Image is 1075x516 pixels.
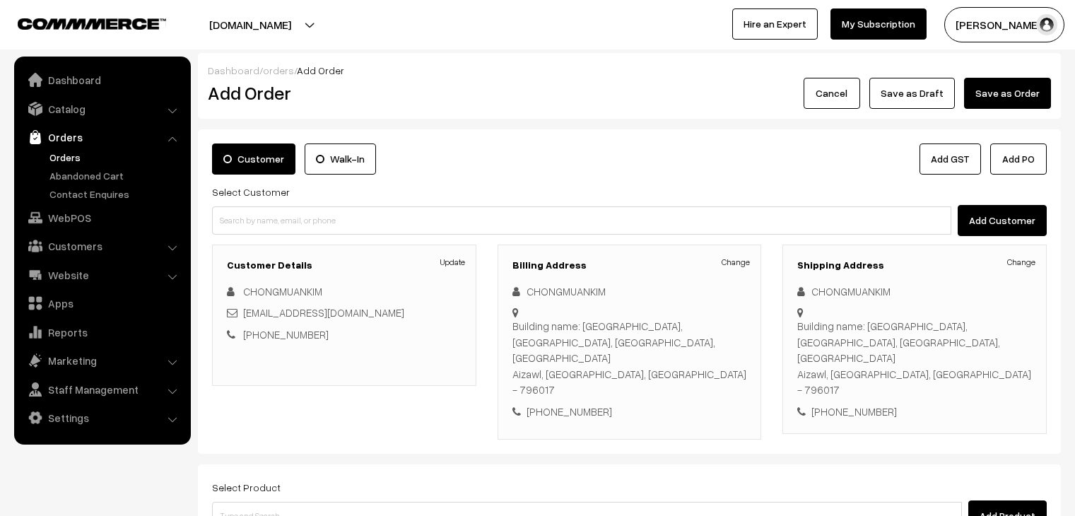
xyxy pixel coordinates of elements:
button: Cancel [804,78,860,109]
a: [EMAIL_ADDRESS][DOMAIN_NAME] [243,306,404,319]
h3: Billing Address [512,259,747,271]
div: CHONGMUANKIM [797,283,1032,300]
a: Contact Enquires [46,187,186,201]
a: Catalog [18,96,186,122]
div: [PHONE_NUMBER] [797,404,1032,420]
label: Select Product [212,480,281,495]
a: Staff Management [18,377,186,402]
input: Search by name, email, or phone [212,206,951,235]
img: user [1036,14,1057,35]
a: My Subscription [830,8,927,40]
a: Abandoned Cart [46,168,186,183]
h2: Add Order [208,82,475,104]
button: Save as Order [964,78,1051,109]
a: Dashboard [208,64,259,76]
label: Customer [212,143,295,175]
label: Walk-In [305,143,376,175]
label: Select Customer [212,184,290,199]
div: [PHONE_NUMBER] [512,404,747,420]
a: Customers [18,233,186,259]
button: Add PO [990,143,1047,175]
div: Building name: [GEOGRAPHIC_DATA], [GEOGRAPHIC_DATA], [GEOGRAPHIC_DATA], [GEOGRAPHIC_DATA] Aizawl,... [512,318,747,398]
div: Building name: [GEOGRAPHIC_DATA], [GEOGRAPHIC_DATA], [GEOGRAPHIC_DATA], [GEOGRAPHIC_DATA] Aizawl,... [797,318,1032,398]
a: WebPOS [18,205,186,230]
a: Update [440,256,465,269]
button: Add Customer [958,205,1047,236]
a: Website [18,262,186,288]
button: [DOMAIN_NAME] [160,7,341,42]
button: [PERSON_NAME]… [944,7,1064,42]
a: Change [722,256,750,269]
img: COMMMERCE [18,18,166,29]
a: Change [1007,256,1035,269]
div: / / [208,63,1051,78]
h3: Shipping Address [797,259,1032,271]
a: Hire an Expert [732,8,818,40]
a: Orders [18,124,186,150]
a: Reports [18,319,186,345]
a: CHONGMUANKIM [243,285,322,298]
h3: Customer Details [227,259,462,271]
a: Marketing [18,348,186,373]
a: COMMMERCE [18,14,141,31]
a: Dashboard [18,67,186,93]
span: Add Order [297,64,344,76]
button: Save as Draft [869,78,955,109]
a: Add GST [920,143,981,175]
a: orders [263,64,294,76]
div: CHONGMUANKIM [512,283,747,300]
a: Orders [46,150,186,165]
a: Apps [18,291,186,316]
a: [PHONE_NUMBER] [243,328,329,341]
a: Settings [18,405,186,430]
